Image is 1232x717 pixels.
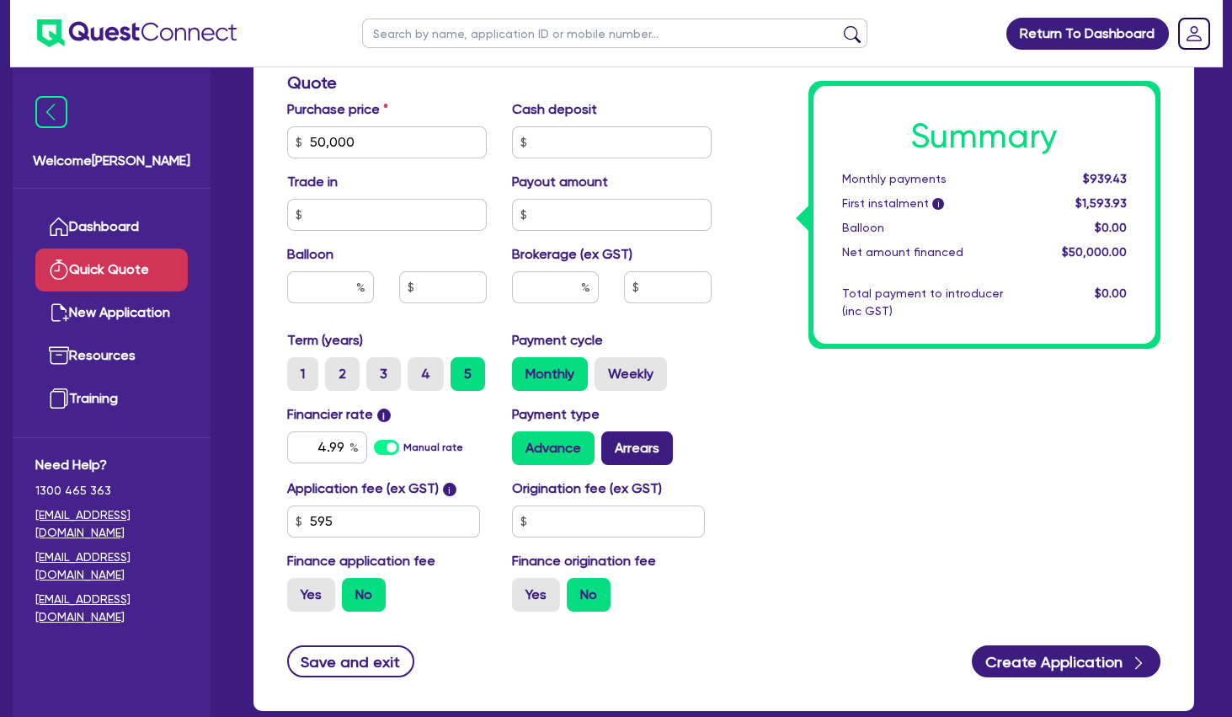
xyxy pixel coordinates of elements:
[325,357,360,391] label: 2
[1095,221,1127,234] span: $0.00
[49,302,69,323] img: new-application
[287,578,335,612] label: Yes
[972,645,1160,677] button: Create Application
[601,431,673,465] label: Arrears
[35,482,188,500] span: 1300 465 363
[362,19,867,48] input: Search by name, application ID or mobile number...
[49,260,69,280] img: quick-quote
[377,409,391,422] span: i
[829,243,1037,261] div: Net amount financed
[35,455,188,475] span: Need Help?
[512,357,588,391] label: Monthly
[287,645,414,677] button: Save and exit
[829,285,1037,320] div: Total payment to introducer (inc GST)
[567,578,611,612] label: No
[287,172,338,192] label: Trade in
[1062,245,1127,259] span: $50,000.00
[287,99,388,120] label: Purchase price
[287,479,439,499] label: Application fee (ex GST)
[287,72,712,93] h3: Quote
[35,292,188,334] a: New Application
[35,334,188,377] a: Resources
[35,377,188,420] a: Training
[1006,18,1169,50] a: Return To Dashboard
[451,357,485,391] label: 5
[35,96,67,128] img: icon-menu-close
[342,578,386,612] label: No
[443,483,456,496] span: i
[35,206,188,249] a: Dashboard
[287,330,363,350] label: Term (years)
[512,551,656,571] label: Finance origination fee
[408,357,444,391] label: 4
[35,506,188,542] a: [EMAIL_ADDRESS][DOMAIN_NAME]
[512,431,595,465] label: Advance
[512,172,608,192] label: Payout amount
[403,440,463,455] label: Manual rate
[49,345,69,366] img: resources
[829,219,1037,237] div: Balloon
[512,404,600,425] label: Payment type
[1172,12,1216,56] a: Dropdown toggle
[512,244,632,265] label: Brokerage (ex GST)
[366,357,401,391] label: 3
[1075,196,1127,210] span: $1,593.93
[287,551,435,571] label: Finance application fee
[512,578,560,612] label: Yes
[49,388,69,409] img: training
[287,244,333,265] label: Balloon
[842,116,1128,157] h1: Summary
[595,357,667,391] label: Weekly
[35,548,188,584] a: [EMAIL_ADDRESS][DOMAIN_NAME]
[1095,286,1127,300] span: $0.00
[829,195,1037,212] div: First instalment
[33,151,190,171] span: Welcome [PERSON_NAME]
[512,330,603,350] label: Payment cycle
[829,170,1037,188] div: Monthly payments
[35,249,188,292] a: Quick Quote
[512,99,597,120] label: Cash deposit
[512,479,662,499] label: Origination fee (ex GST)
[35,591,188,626] a: [EMAIL_ADDRESS][DOMAIN_NAME]
[932,199,944,211] span: i
[37,19,237,47] img: quest-connect-logo-blue
[287,357,318,391] label: 1
[287,404,391,425] label: Financier rate
[1083,172,1127,185] span: $939.43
